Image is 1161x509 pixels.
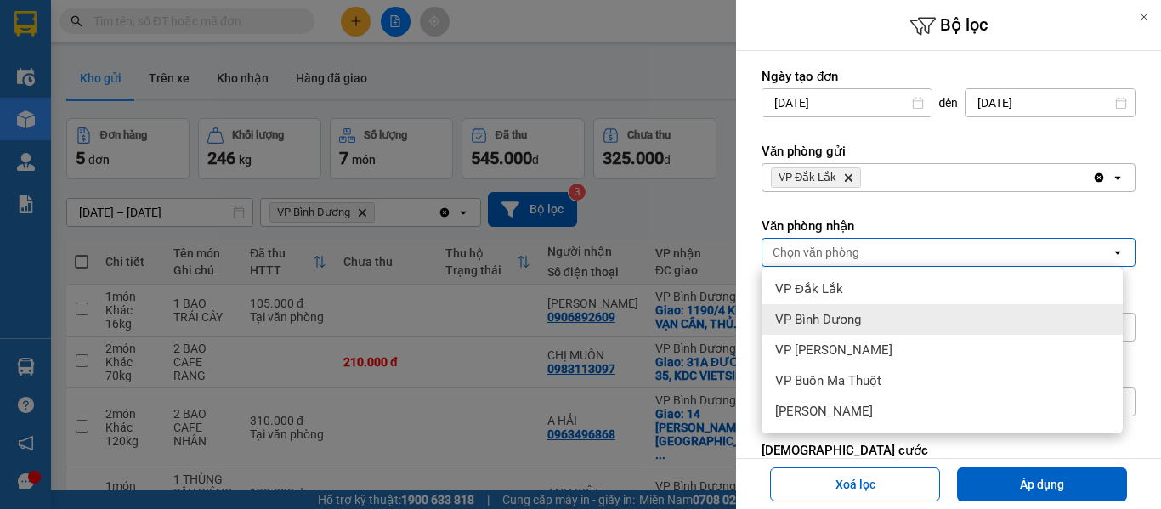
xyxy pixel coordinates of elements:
[770,467,940,501] button: Xoá lọc
[762,68,1136,85] label: Ngày tạo đơn
[775,342,892,359] span: VP [PERSON_NAME]
[762,218,1136,235] label: Văn phòng nhận
[773,244,859,261] div: Chọn văn phòng
[775,403,873,420] span: [PERSON_NAME]
[775,372,881,389] span: VP Buôn Ma Thuột
[1092,171,1106,184] svg: Clear all
[939,94,959,111] span: đến
[864,169,866,186] input: Selected VP Đắk Lắk.
[762,267,1123,433] ul: Menu
[762,89,932,116] input: Select a date.
[775,280,843,297] span: VP Đắk Lắk
[762,442,1136,459] label: [DEMOGRAPHIC_DATA] cước
[736,13,1161,39] h6: Bộ lọc
[1111,246,1124,259] svg: open
[762,143,1136,160] label: Văn phòng gửi
[1111,171,1124,184] svg: open
[843,172,853,183] svg: Delete
[957,467,1127,501] button: Áp dụng
[775,311,861,328] span: VP Bình Dương
[966,89,1135,116] input: Select a date.
[771,167,861,188] span: VP Đắk Lắk, close by backspace
[779,171,836,184] span: VP Đắk Lắk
